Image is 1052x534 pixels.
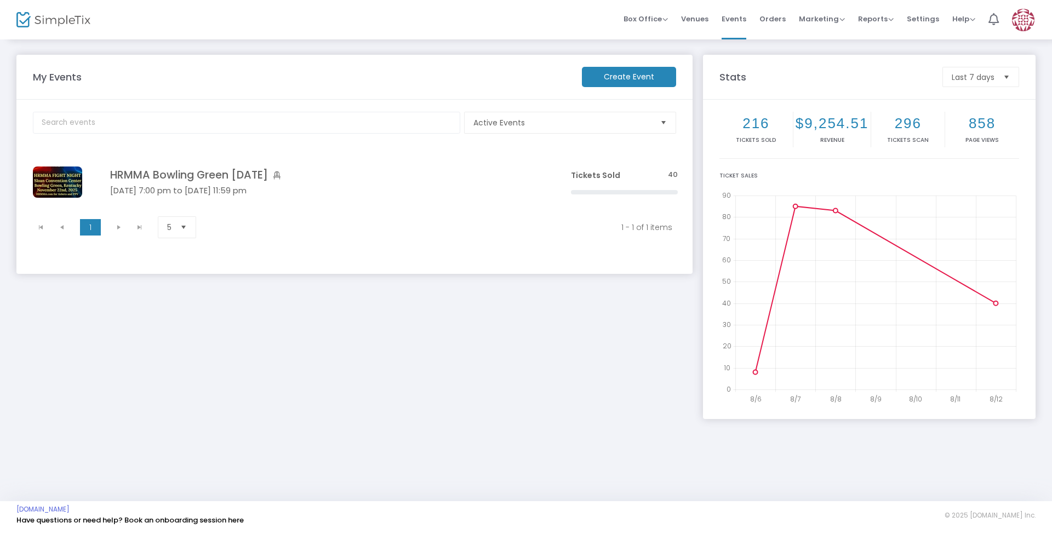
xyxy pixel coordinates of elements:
[858,14,894,24] span: Reports
[723,320,731,329] text: 30
[624,14,668,24] span: Box Office
[722,277,731,286] text: 50
[799,14,845,24] span: Marketing
[216,222,672,233] kendo-pager-info: 1 - 1 of 1 items
[947,136,1017,144] p: Page Views
[582,67,676,87] m-button: Create Event
[719,171,1019,180] div: Ticket Sales
[952,72,994,83] span: Last 7 days
[26,153,684,211] div: Data table
[727,384,731,394] text: 0
[167,222,171,233] span: 5
[473,117,651,128] span: Active Events
[27,70,576,84] m-panel-title: My Events
[952,14,975,24] span: Help
[796,115,869,132] h2: $9,254.51
[909,394,922,404] text: 8/10
[873,115,942,132] h2: 296
[724,363,730,372] text: 10
[110,169,538,181] h4: HRMMA Bowling Green [DATE]
[722,5,746,33] span: Events
[999,67,1014,87] button: Select
[907,5,939,33] span: Settings
[722,115,791,132] h2: 216
[950,394,960,404] text: 8/11
[947,115,1017,132] h2: 858
[16,505,70,514] a: [DOMAIN_NAME]
[750,394,762,404] text: 8/6
[110,186,538,196] h5: [DATE] 7:00 pm to [DATE] 11:59 pm
[571,170,620,181] span: Tickets Sold
[33,166,82,198] img: 638906168523396129Image.jpeg
[176,217,191,238] button: Select
[870,394,882,404] text: 8/9
[723,341,731,351] text: 20
[722,298,731,307] text: 40
[656,112,671,133] button: Select
[722,136,791,144] p: Tickets sold
[722,212,731,221] text: 80
[790,394,801,404] text: 8/7
[668,170,678,180] span: 40
[796,136,869,144] p: Revenue
[80,219,101,236] span: Page 1
[714,70,937,84] m-panel-title: Stats
[722,191,731,200] text: 90
[33,112,460,134] input: Search events
[873,136,942,144] p: Tickets Scan
[723,233,730,243] text: 70
[759,5,786,33] span: Orders
[990,394,1003,404] text: 8/12
[722,255,731,265] text: 60
[681,5,708,33] span: Venues
[830,394,842,404] text: 8/8
[945,511,1036,520] span: © 2025 [DOMAIN_NAME] Inc.
[16,515,244,525] a: Have questions or need help? Book an onboarding session here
